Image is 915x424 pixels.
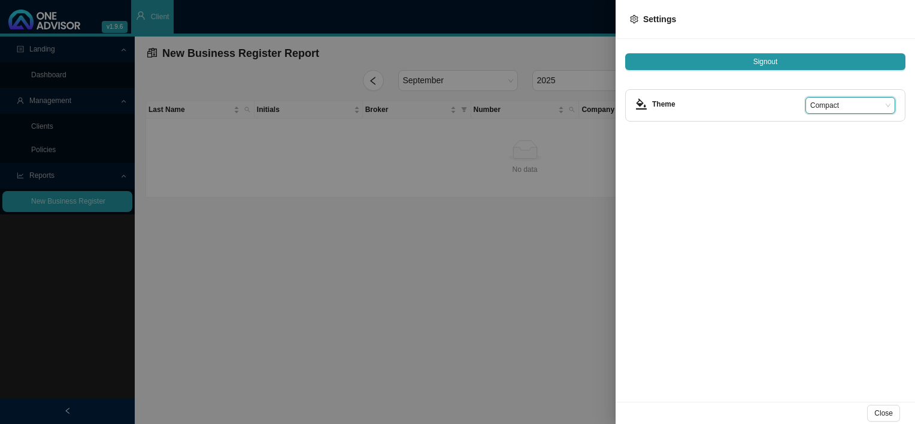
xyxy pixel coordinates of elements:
span: bg-colors [635,98,647,110]
span: Close [874,407,893,419]
span: Signout [753,56,778,68]
button: Signout [625,53,905,70]
h4: Theme [652,98,805,110]
span: Settings [643,14,676,24]
span: setting [630,15,638,23]
span: Compact [810,98,890,113]
button: Close [867,405,900,422]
